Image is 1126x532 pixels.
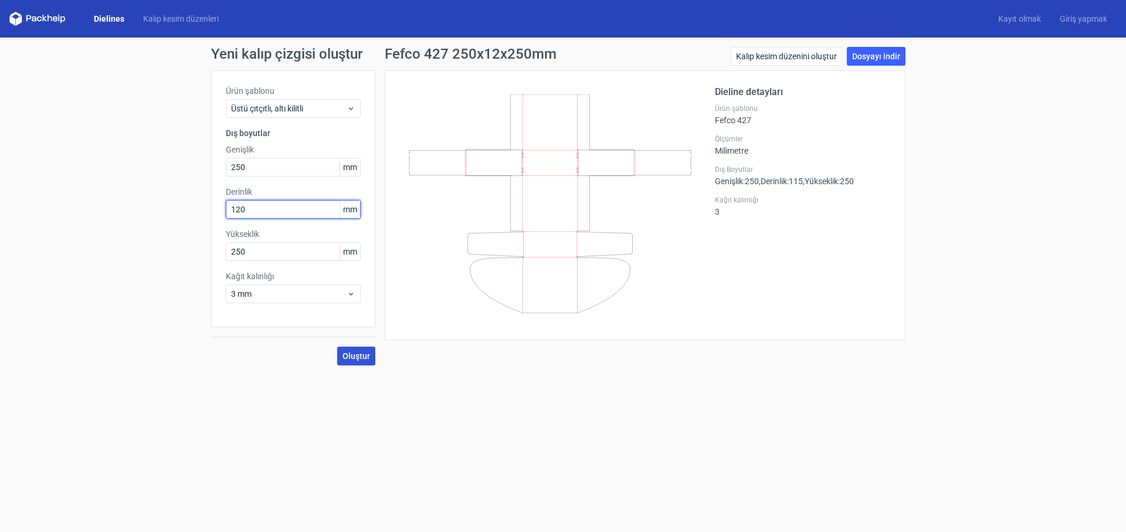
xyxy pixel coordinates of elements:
[231,104,303,113] font: Üstü çıtçıtlı, altı kilitli
[715,146,748,155] font: Milimetre
[231,289,252,299] font: 3 mm
[838,177,840,186] font: :
[745,177,759,186] font: 250
[226,272,274,281] font: Kağıt kalınlığı
[998,14,1041,23] font: Kayıt olmak
[211,46,362,62] font: Yeni kalıp çizgisi oluştur
[94,14,124,23] font: Dielines
[343,247,357,256] font: mm
[736,52,837,61] font: Kalıp kesim düzenini oluştur
[226,187,252,196] font: Derinlik
[852,52,900,61] font: Dosyayı indir
[715,207,720,216] font: 3
[789,177,803,186] font: 115
[1060,14,1107,23] font: Giriş yapmak
[226,145,254,154] font: Genişlik
[715,86,783,97] font: Dieline detayları
[787,177,789,186] font: :
[715,196,758,204] font: Kağıt kalınlığı
[1050,13,1117,25] a: Giriş yapmak
[715,165,753,174] font: Dış Boyutlar
[759,177,761,186] font: ,
[715,104,758,113] font: Ürün şablonu
[715,177,743,186] font: Genişlik
[337,347,375,365] button: Oluştur
[226,86,274,96] font: Ürün şablonu
[143,14,219,23] font: Kalıp kesim düzenleri
[343,205,357,214] font: mm
[805,177,838,186] font: Yükseklik
[343,162,357,172] font: mm
[743,177,745,186] font: :
[761,177,787,186] font: Derinlik
[226,229,259,239] font: Yükseklik
[342,351,370,361] font: Oluştur
[847,47,905,66] a: Dosyayı indir
[989,13,1050,25] a: Kayıt olmak
[840,177,854,186] font: 250
[731,47,842,66] a: Kalıp kesim düzenini oluştur
[134,13,228,25] a: Kalıp kesim düzenleri
[715,116,751,125] font: Fefco 427
[715,135,743,143] font: Ölçümler
[226,128,270,138] font: Dış boyutlar
[803,177,805,186] font: ,
[84,13,134,25] a: Dielines
[385,46,557,62] font: Fefco 427 250x12x250mm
